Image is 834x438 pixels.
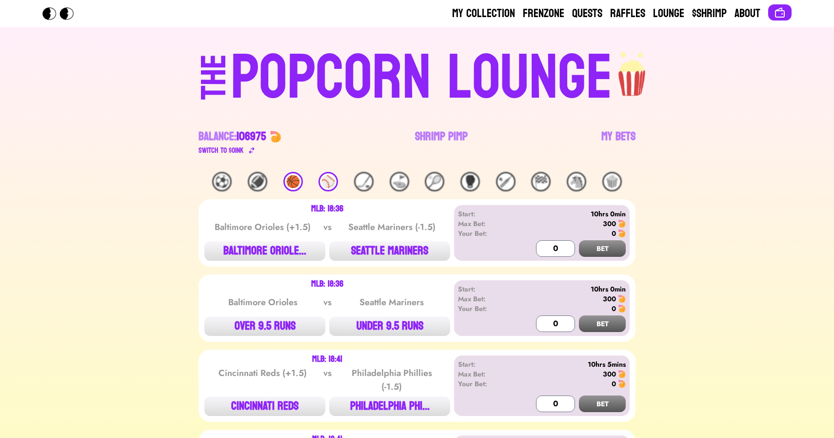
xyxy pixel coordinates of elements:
div: vs [321,295,334,309]
img: 🍤 [270,131,281,143]
a: Shrimp Pimp [415,129,468,156]
a: Quests [572,6,602,21]
div: POPCORN LOUNGE [231,47,613,109]
a: Lounge [653,6,684,21]
div: 300 [603,294,616,304]
div: Max Bet: [458,294,514,304]
div: Start: [458,209,514,219]
div: Baltimore Orioles (+1.5) [214,220,312,234]
div: THE [197,54,232,119]
button: UNDER 9.5 RUNS [329,316,450,336]
div: vs [321,220,334,234]
img: 🍤 [618,370,626,378]
div: Max Bet: [458,219,514,229]
button: BALTIMORE ORIOLE... [204,241,325,261]
a: $Shrimp [692,6,727,21]
div: Cincinnati Reds (+1.5) [214,366,312,394]
button: PHILADELPHIA PHI... [329,396,450,416]
div: 🎾 [425,172,444,191]
button: SEATTLE MARINERS [329,241,450,261]
div: Switch to $ OINK [199,145,244,156]
div: 10hrs 0min [514,209,626,219]
div: 🍿 [602,172,622,191]
button: OVER 9.5 RUNS [204,316,325,336]
img: Connect wallet [774,7,786,19]
a: About [735,6,760,21]
div: Balance: [199,129,266,145]
img: 🍤 [618,295,626,303]
img: 🍤 [618,380,626,388]
button: BET [579,315,626,332]
button: CINCINNATI REDS [204,396,325,416]
div: Start: [458,284,514,294]
div: MLB: 18:36 [311,205,343,213]
div: 🏁 [531,172,551,191]
a: Frenzone [523,6,564,21]
div: ⛳️ [390,172,409,191]
a: THEPOPCORN LOUNGEpopcorn [117,43,717,109]
div: 🐴 [567,172,586,191]
div: Your Bet: [458,304,514,313]
div: Your Bet: [458,379,514,389]
div: 0 [612,229,616,238]
div: 300 [603,369,616,379]
a: Raffles [610,6,645,21]
div: Baltimore Orioles [214,295,312,309]
div: 10hrs 0min [514,284,626,294]
div: 🏈 [248,172,267,191]
button: BET [579,396,626,412]
div: MLB: 18:41 [312,355,342,363]
a: My Bets [601,129,635,156]
div: 0 [612,379,616,389]
img: Popcorn [42,7,81,20]
div: ⚽️ [212,172,232,191]
div: vs [321,366,334,394]
div: Max Bet: [458,369,514,379]
div: Seattle Mariners [342,295,441,309]
button: BET [579,240,626,257]
img: 🍤 [618,229,626,237]
div: Your Bet: [458,229,514,238]
span: 106975 [237,126,266,147]
a: My Collection [452,6,515,21]
div: ⚾️ [318,172,338,191]
img: 🍤 [618,305,626,313]
img: 🍤 [618,220,626,228]
div: Philadelphia Phillies (-1.5) [342,366,441,394]
div: 300 [603,219,616,229]
img: popcorn [613,43,653,98]
div: 10hrs 5mins [514,359,626,369]
div: Start: [458,359,514,369]
div: 0 [612,304,616,313]
div: 🥊 [460,172,480,191]
div: 🏒 [354,172,374,191]
div: MLB: 18:36 [311,280,343,288]
div: Seattle Mariners (-1.5) [342,220,441,234]
div: 🏀 [283,172,303,191]
div: 🏏 [496,172,516,191]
